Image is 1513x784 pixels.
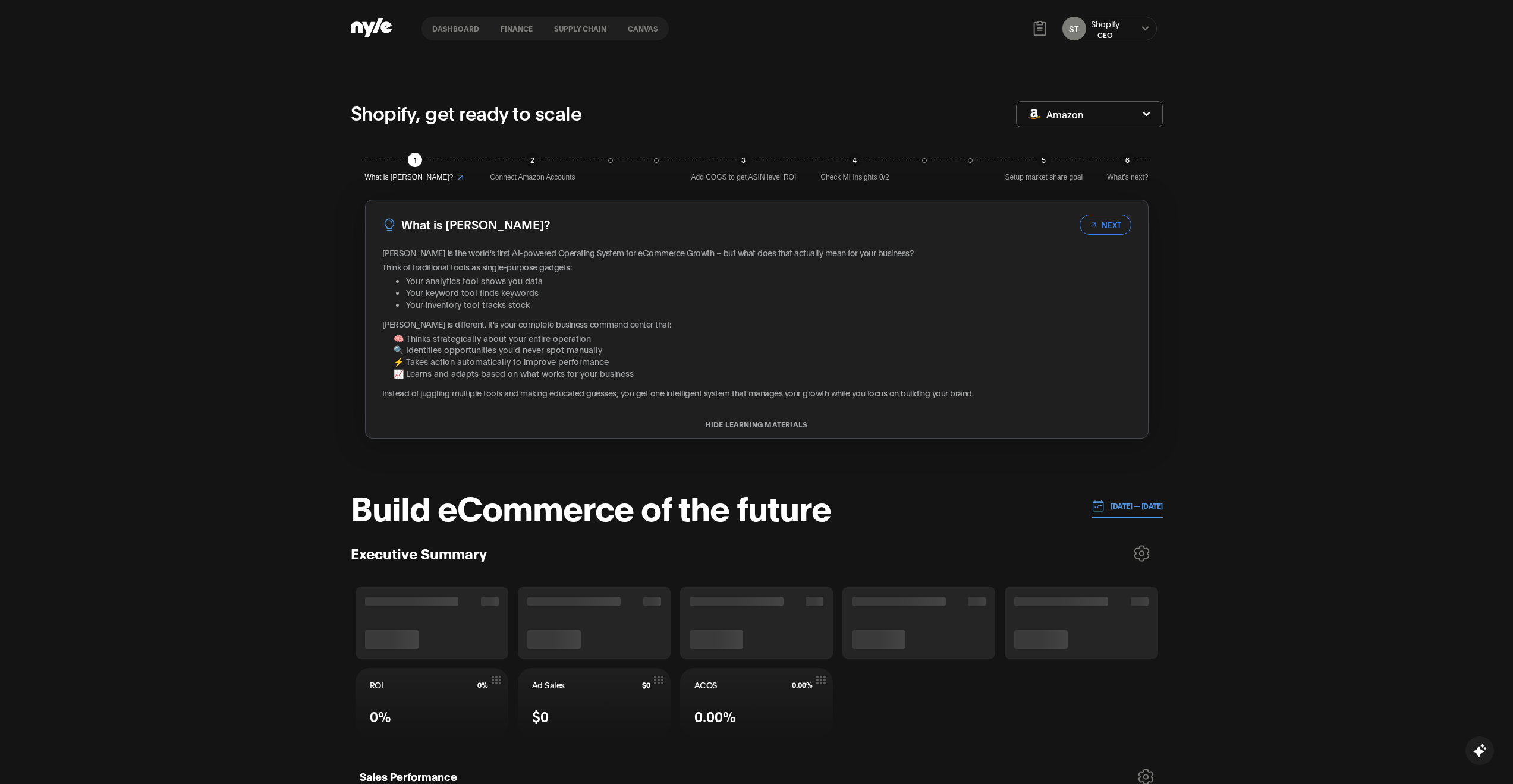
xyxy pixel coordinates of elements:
span: 0% [477,681,488,689]
p: [PERSON_NAME] is the world's first AI-powered Operating System for eCommerce Growth – but what do... [382,247,1131,259]
button: HIDE LEARNING MATERIALS [366,420,1148,429]
span: Check MI Insights 0/2 [820,172,889,183]
button: ROI0%0% [356,668,508,737]
div: 2 [526,153,540,167]
span: What is [PERSON_NAME]? [365,172,454,183]
div: 4 [848,153,862,167]
li: Your analytics tool shows you data [406,275,1131,286]
div: 5 [1037,153,1051,167]
button: Ad Sales$0$0 [518,668,671,737]
div: Shopify [1091,18,1119,30]
span: ACOS [694,679,718,691]
div: 1 [408,153,422,167]
button: Amazon [1016,101,1163,127]
span: Connect Amazon Accounts [490,172,575,183]
button: Dashboard [421,24,490,33]
button: ShopifyCEO [1091,18,1119,40]
img: LightBulb [382,218,397,232]
li: Your inventory tool tracks stock [406,298,1131,310]
li: ⚡ Takes action automatically to improve performance [394,355,1131,367]
span: Setup market share goal [1005,172,1083,183]
div: 3 [737,153,751,167]
button: Supply chain [543,24,617,33]
p: Shopify, get ready to scale [351,98,582,127]
span: $0 [642,681,650,689]
span: 0.00% [694,706,736,726]
button: ACOS0.00%0.00% [680,668,833,737]
span: ROI [370,679,383,691]
span: Ad Sales [532,679,565,691]
p: Instead of juggling multiple tools and making educated guesses, you get one intelligent system th... [382,387,1131,399]
li: Your keyword tool finds keywords [406,286,1131,298]
span: 0% [370,706,391,726]
button: Canvas [617,24,669,33]
p: Think of traditional tools as single-purpose gadgets: [382,261,1131,273]
span: Add COGS to get ASIN level ROI [691,172,797,183]
li: 🔍 Identifies opportunities you'd never spot manually [394,344,1131,355]
li: 🧠 Thinks strategically about your entire operation [394,332,1131,344]
p: [DATE] — [DATE] [1105,500,1163,511]
div: CEO [1091,30,1119,40]
h1: Build eCommerce of the future [351,489,831,524]
span: $0 [532,706,549,726]
p: [PERSON_NAME] is different. It's your complete business command center that: [382,318,1131,330]
img: Amazon [1028,109,1040,119]
button: finance [490,24,543,33]
button: [DATE] — [DATE] [1092,494,1163,518]
button: ST [1062,17,1086,40]
li: 📈 Learns and adapts based on what works for your business [394,367,1131,379]
h3: Executive Summary [351,544,487,562]
img: 01.01.24 — 07.01.24 [1092,499,1105,512]
h3: What is [PERSON_NAME]? [401,215,550,234]
span: What’s next? [1107,172,1148,183]
button: NEXT [1080,215,1131,235]
span: Amazon [1046,108,1083,121]
span: 0.00% [792,681,813,689]
div: 6 [1121,153,1135,167]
